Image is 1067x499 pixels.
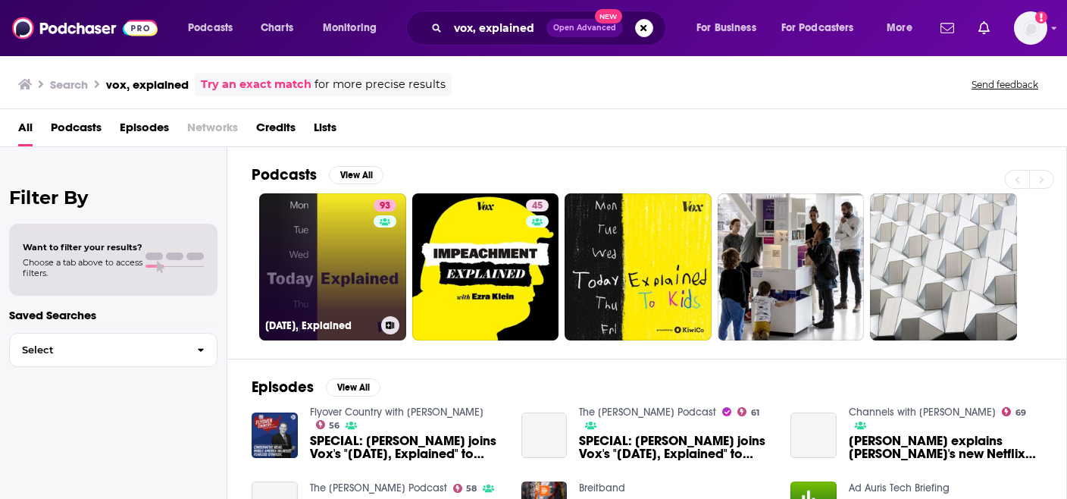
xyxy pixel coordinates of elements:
[50,77,88,92] h3: Search
[526,199,549,212] a: 45
[790,413,837,459] a: Ezra Klein explains Vox's new Netflix show 'Explained'
[310,435,503,460] span: SPECIAL: [PERSON_NAME] joins Vox's "[DATE], Explained" to Recap the RNC
[252,165,317,184] h2: Podcasts
[1002,407,1026,416] a: 69
[521,413,568,459] a: SPECIAL: Scott Jennings joins Vox's "Today, Explained" to Recap the RNC
[312,16,396,40] button: open menu
[326,378,380,397] button: View All
[314,76,446,93] span: for more precise results
[849,482,950,494] a: Ad Auris Tech Briefing
[51,115,102,146] a: Podcasts
[9,308,217,322] p: Saved Searches
[421,11,681,46] div: Search podcasts, credits, & more...
[849,435,1042,460] span: [PERSON_NAME] explains [PERSON_NAME]'s new Netflix show 'Explained'
[177,16,252,40] button: open menu
[579,482,625,494] a: Breitband
[261,17,293,39] span: Charts
[686,16,775,40] button: open menu
[23,257,142,278] span: Choose a tab above to access filters.
[579,406,716,419] a: The Scott Jennings Podcast
[310,435,503,460] a: SPECIAL: Scott Jennings joins Vox's "Today, Explained" to Recap the RNC
[106,77,189,92] h3: vox, explained
[412,193,559,341] a: 45
[466,485,477,492] span: 58
[876,16,931,40] button: open menu
[579,435,772,460] a: SPECIAL: Scott Jennings joins Vox's "Today, Explained" to Recap the RNC
[374,199,396,212] a: 93
[1015,410,1026,416] span: 69
[329,166,383,184] button: View All
[737,407,759,416] a: 61
[849,435,1042,460] a: Ezra Klein explains Vox's new Netflix show 'Explained'
[256,115,296,146] a: Credits
[329,422,339,429] span: 56
[316,420,340,429] a: 56
[781,17,854,39] span: For Podcasters
[323,17,377,39] span: Monitoring
[380,199,390,214] span: 93
[579,435,772,460] span: SPECIAL: [PERSON_NAME] joins Vox's "[DATE], Explained" to Recap the RNC
[849,406,996,419] a: Channels with Peter Kafka
[201,76,311,93] a: Try an exact match
[887,17,912,39] span: More
[546,19,623,37] button: Open AdvancedNew
[448,16,546,40] input: Search podcasts, credits, & more...
[252,378,380,397] a: EpisodesView All
[595,9,622,24] span: New
[9,333,217,367] button: Select
[553,24,616,32] span: Open Advanced
[314,115,336,146] a: Lists
[9,187,217,209] h2: Filter By
[265,319,375,332] h3: [DATE], Explained
[252,165,383,184] a: PodcastsView All
[23,242,142,253] span: Want to filter your results?
[120,115,169,146] a: Episodes
[453,484,477,493] a: 58
[532,199,543,214] span: 45
[252,378,314,397] h2: Episodes
[12,14,158,42] img: Podchaser - Follow, Share and Rate Podcasts
[251,16,302,40] a: Charts
[1014,11,1047,45] span: Logged in as emma.garth
[18,115,33,146] a: All
[310,406,483,419] a: Flyover Country with Scott Jennings
[771,16,876,40] button: open menu
[696,17,756,39] span: For Business
[252,413,298,459] img: SPECIAL: Scott Jennings joins Vox's "Today, Explained" to Recap the RNC
[972,15,996,41] a: Show notifications dropdown
[1035,11,1047,24] svg: Add a profile image
[1014,11,1047,45] button: Show profile menu
[967,78,1043,91] button: Send feedback
[188,17,233,39] span: Podcasts
[259,193,406,341] a: 93[DATE], Explained
[751,410,759,416] span: 61
[310,482,447,494] a: The Scott Jennings Podcast
[1014,11,1047,45] img: User Profile
[10,345,185,355] span: Select
[934,15,960,41] a: Show notifications dropdown
[187,115,238,146] span: Networks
